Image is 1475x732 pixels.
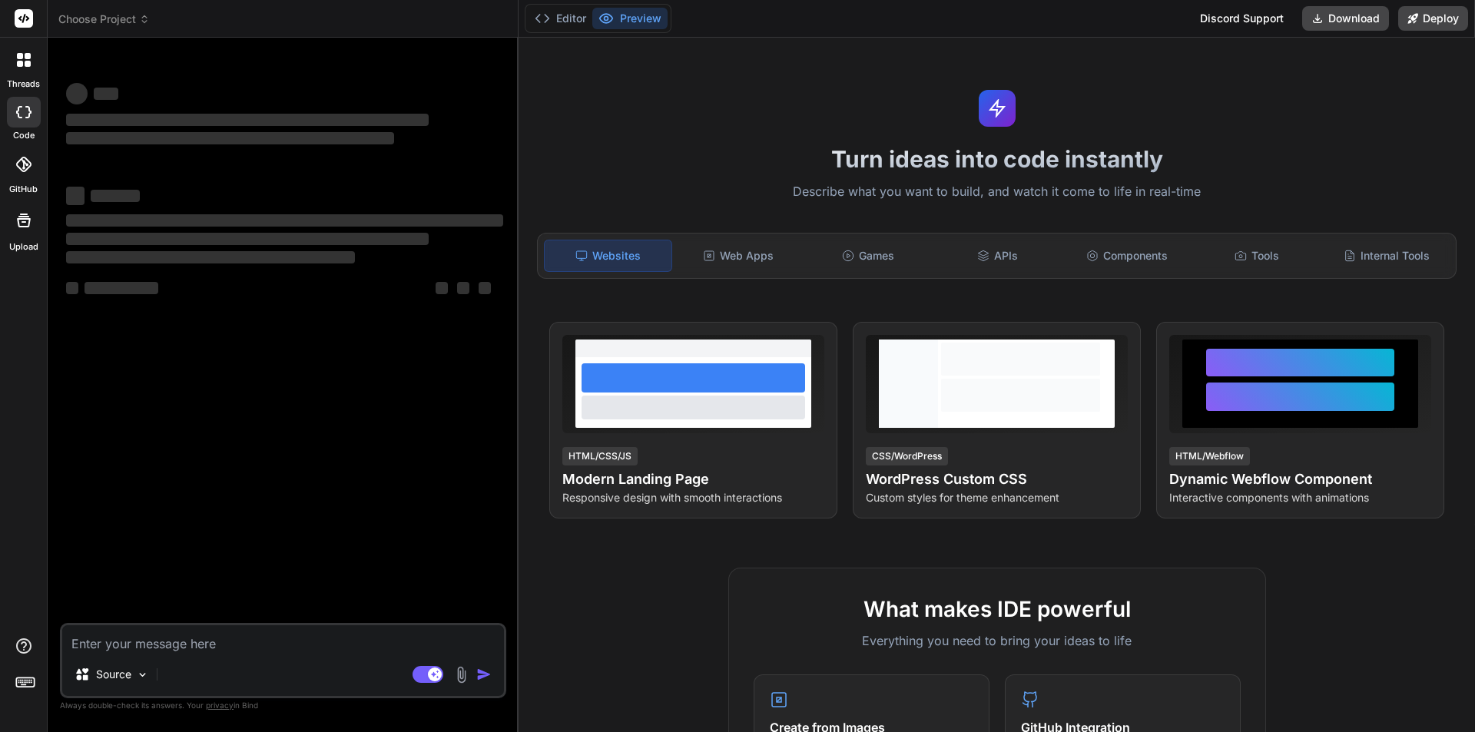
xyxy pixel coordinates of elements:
[91,190,140,202] span: ‌
[1064,240,1191,272] div: Components
[592,8,668,29] button: Preview
[13,129,35,142] label: code
[66,214,503,227] span: ‌
[1169,469,1431,490] h4: Dynamic Webflow Component
[7,78,40,91] label: threads
[562,447,638,465] div: HTML/CSS/JS
[436,282,448,294] span: ‌
[1191,6,1293,31] div: Discord Support
[866,490,1128,505] p: Custom styles for theme enhancement
[866,447,948,465] div: CSS/WordPress
[66,282,78,294] span: ‌
[1398,6,1468,31] button: Deploy
[452,666,470,684] img: attachment
[1302,6,1389,31] button: Download
[544,240,672,272] div: Websites
[562,490,824,505] p: Responsive design with smooth interactions
[476,667,492,682] img: icon
[66,187,85,205] span: ‌
[934,240,1061,272] div: APIs
[754,593,1241,625] h2: What makes IDE powerful
[66,251,355,263] span: ‌
[1323,240,1450,272] div: Internal Tools
[9,183,38,196] label: GitHub
[805,240,932,272] div: Games
[479,282,491,294] span: ‌
[754,631,1241,650] p: Everything you need to bring your ideas to life
[1169,447,1250,465] div: HTML/Webflow
[136,668,149,681] img: Pick Models
[866,469,1128,490] h4: WordPress Custom CSS
[60,698,506,713] p: Always double-check its answers. Your in Bind
[9,240,38,253] label: Upload
[206,701,234,710] span: privacy
[58,12,150,27] span: Choose Project
[85,282,158,294] span: ‌
[528,182,1466,202] p: Describe what you want to build, and watch it come to life in real-time
[562,469,824,490] h4: Modern Landing Page
[66,132,394,144] span: ‌
[1194,240,1321,272] div: Tools
[66,114,429,126] span: ‌
[66,83,88,104] span: ‌
[96,667,131,682] p: Source
[675,240,802,272] div: Web Apps
[66,233,429,245] span: ‌
[529,8,592,29] button: Editor
[94,88,118,100] span: ‌
[528,145,1466,173] h1: Turn ideas into code instantly
[1169,490,1431,505] p: Interactive components with animations
[457,282,469,294] span: ‌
